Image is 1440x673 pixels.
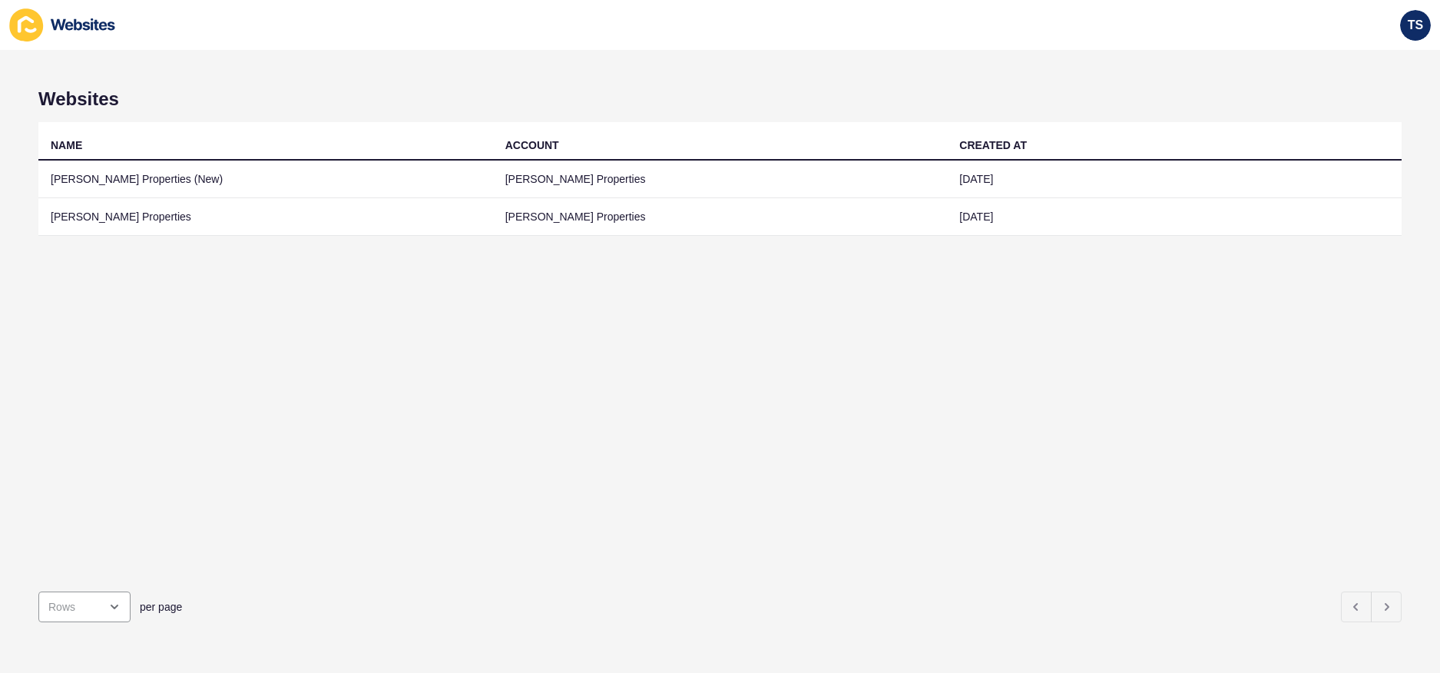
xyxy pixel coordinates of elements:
[38,161,493,198] td: [PERSON_NAME] Properties (New)
[947,198,1402,236] td: [DATE]
[493,161,948,198] td: [PERSON_NAME] Properties
[959,138,1027,153] div: CREATED AT
[51,138,82,153] div: NAME
[38,592,131,622] div: open menu
[493,198,948,236] td: [PERSON_NAME] Properties
[1408,18,1423,33] span: TS
[140,599,182,615] span: per page
[38,88,1402,110] h1: Websites
[505,138,559,153] div: ACCOUNT
[38,198,493,236] td: [PERSON_NAME] Properties
[947,161,1402,198] td: [DATE]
